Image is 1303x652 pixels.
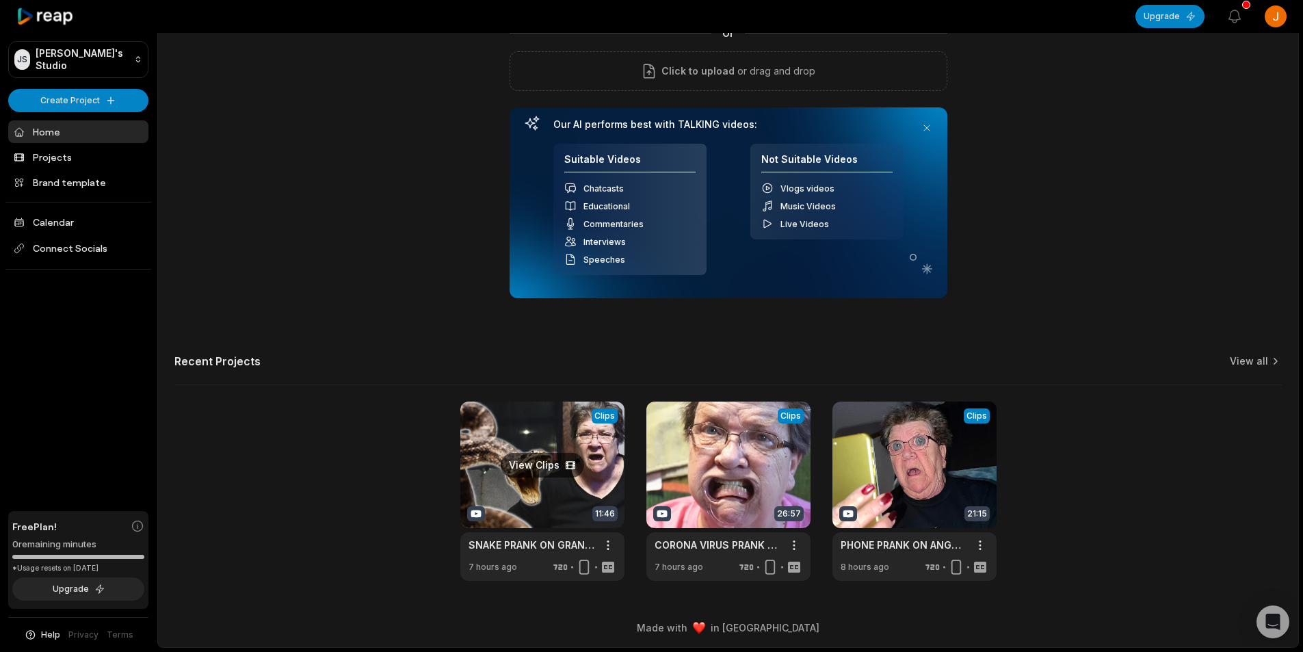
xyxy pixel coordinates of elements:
[12,563,144,573] div: *Usage resets on [DATE]
[735,63,815,79] p: or drag and drop
[661,63,735,79] span: Click to upload
[780,183,834,194] span: Vlogs videos
[8,211,148,233] a: Calendar
[711,26,745,40] span: Or
[583,255,625,265] span: Speeches
[655,538,780,552] a: CORONA VIRUS PRANK ON GRANDMA!
[12,577,144,601] button: Upgrade
[12,519,57,534] span: Free Plan!
[583,219,644,229] span: Commentaries
[41,629,60,641] span: Help
[583,201,630,211] span: Educational
[761,153,893,173] h4: Not Suitable Videos
[780,219,829,229] span: Live Videos
[107,629,133,641] a: Terms
[583,237,626,247] span: Interviews
[14,49,30,70] div: JS
[1256,605,1289,638] div: Open Intercom Messenger
[8,89,148,112] button: Create Project
[12,538,144,551] div: 0 remaining minutes
[170,621,1286,635] div: Made with in [GEOGRAPHIC_DATA]
[36,47,129,72] p: [PERSON_NAME]'s Studio
[24,629,60,641] button: Help
[8,236,148,261] span: Connect Socials
[8,120,148,143] a: Home
[553,118,904,131] h3: Our AI performs best with TALKING videos:
[8,171,148,194] a: Brand template
[1135,5,1205,28] button: Upgrade
[841,538,966,552] a: PHONE PRANK ON ANGRY GRANDMA!
[8,146,148,168] a: Projects
[68,629,98,641] a: Privacy
[583,183,624,194] span: Chatcasts
[564,153,696,173] h4: Suitable Videos
[469,538,594,552] a: SNAKE PRANK ON GRANDMA!
[1230,354,1268,368] a: View all
[693,622,705,634] img: heart emoji
[780,201,836,211] span: Music Videos
[174,354,261,368] h2: Recent Projects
